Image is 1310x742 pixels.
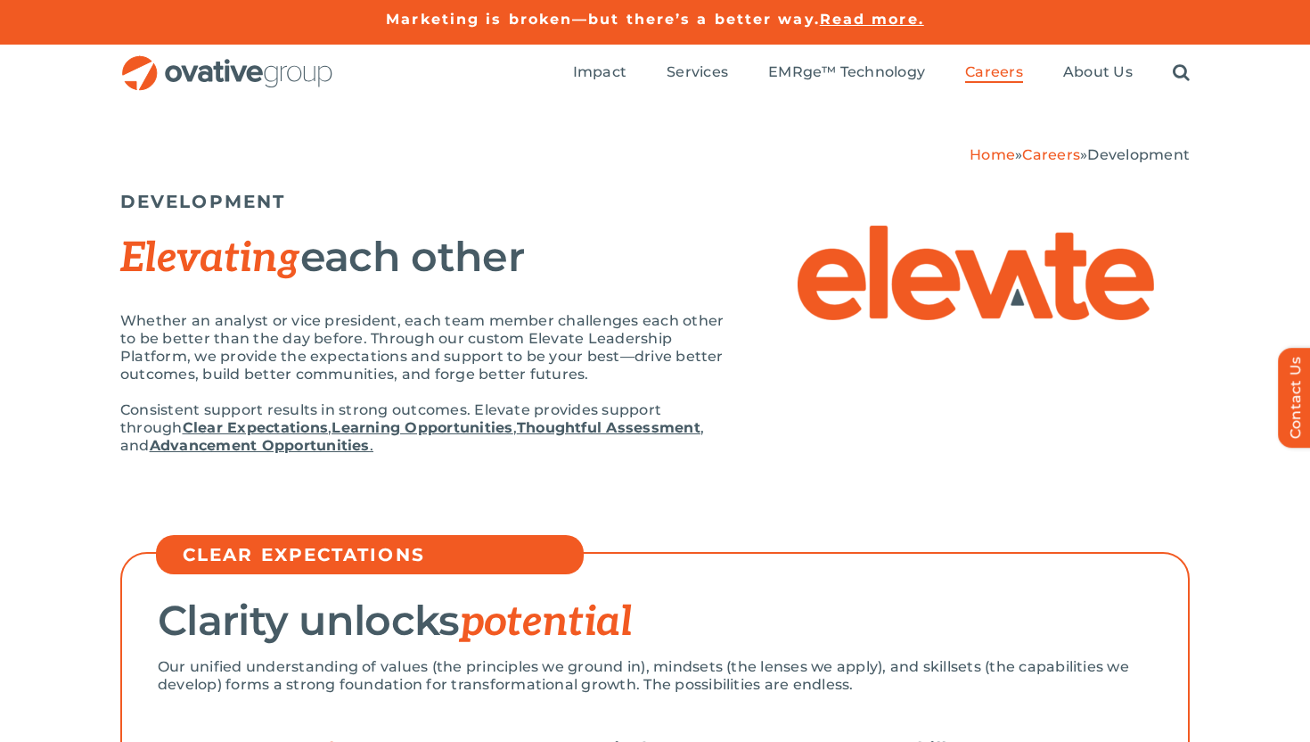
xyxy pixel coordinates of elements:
span: potential [460,598,633,647]
h2: Clarity unlocks [158,598,1152,645]
h5: CLEAR EXPECTATIONS [183,544,575,565]
span: EMRge™ Technology [768,63,925,81]
p: Whether an analyst or vice president, each team member challenges each other to be better than th... [120,312,726,383]
nav: Menu [573,45,1190,102]
span: Elevating [120,234,300,284]
h5: DEVELOPMENT [120,191,1190,212]
strong: Advancement Opportunities [150,437,370,454]
span: , [328,419,332,436]
h2: each other [120,235,726,281]
span: Development [1087,146,1190,163]
a: Careers [1022,146,1080,163]
span: Services [667,63,728,81]
a: Clear Expectations [183,419,328,436]
a: About Us [1063,63,1133,83]
img: Elevate – Elevate Logo [798,226,1154,320]
span: , [513,419,517,436]
a: Impact [573,63,626,83]
span: , and [120,419,704,454]
span: Impact [573,63,626,81]
a: EMRge™ Technology [768,63,925,83]
a: Thoughtful Assessment [517,419,700,436]
span: About Us [1063,63,1133,81]
a: Home [970,146,1015,163]
a: Marketing is broken—but there’s a better way. [386,11,820,28]
a: Search [1173,63,1190,83]
a: Learning Opportunities [332,419,512,436]
span: Careers [965,63,1023,81]
a: Careers [965,63,1023,83]
p: Consistent support results in strong outcomes. Elevate provides support through [120,401,726,455]
a: OG_Full_horizontal_RGB [120,54,334,70]
p: Our unified understanding of values (the principles we ground in), mindsets (the lenses we apply)... [158,658,1152,694]
a: Services [667,63,728,83]
a: Advancement Opportunities. [150,437,373,454]
span: » » [970,146,1190,163]
a: Read more. [820,11,924,28]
